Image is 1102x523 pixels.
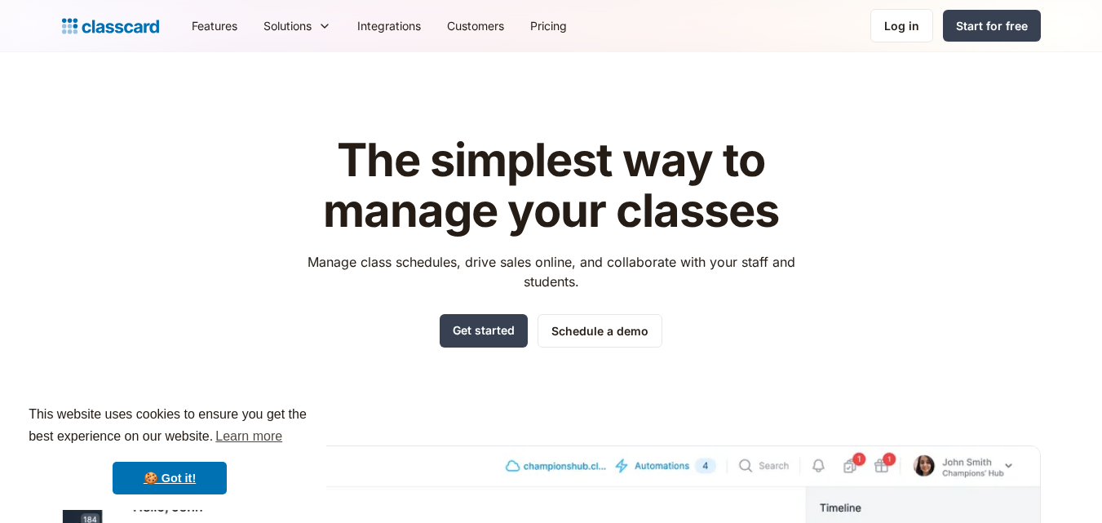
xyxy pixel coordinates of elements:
h1: The simplest way to manage your classes [292,135,810,236]
a: Pricing [517,7,580,44]
a: Schedule a demo [538,314,662,348]
a: Customers [434,7,517,44]
a: Get started [440,314,528,348]
div: Log in [884,17,919,34]
a: Start for free [943,10,1041,42]
p: Manage class schedules, drive sales online, and collaborate with your staff and students. [292,252,810,291]
a: learn more about cookies [213,424,285,449]
div: cookieconsent [13,389,326,510]
div: Solutions [250,7,344,44]
a: home [62,15,159,38]
a: dismiss cookie message [113,462,227,494]
a: Integrations [344,7,434,44]
span: This website uses cookies to ensure you get the best experience on our website. [29,405,311,449]
div: Solutions [263,17,312,34]
a: Log in [870,9,933,42]
div: Start for free [956,17,1028,34]
a: Features [179,7,250,44]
